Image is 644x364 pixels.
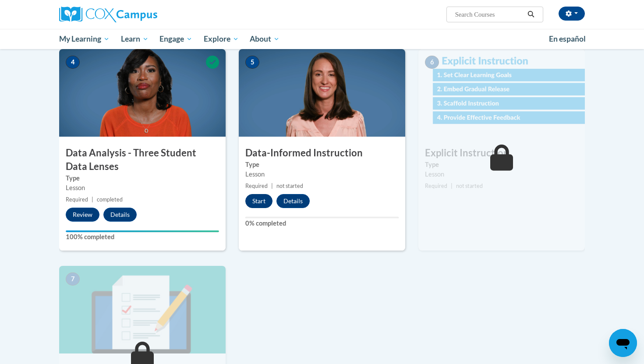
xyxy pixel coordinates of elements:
span: Engage [159,34,192,44]
button: Start [245,194,272,208]
div: Main menu [46,29,598,49]
span: My Learning [59,34,110,44]
span: | [271,183,273,189]
span: Required [425,183,447,189]
span: | [92,196,93,203]
a: Explore [198,29,244,49]
a: En español [543,30,591,48]
h3: Explicit Instruction [418,146,585,160]
a: My Learning [53,29,115,49]
label: Type [425,160,578,170]
div: Lesson [66,183,219,193]
img: Course Image [418,49,585,137]
span: 6 [425,56,439,69]
span: Explore [204,34,239,44]
img: Course Image [59,49,226,137]
label: 0% completed [245,219,399,228]
span: not started [276,183,303,189]
h3: Data Analysis - Three Student Data Lenses [59,146,226,173]
div: Lesson [245,170,399,179]
span: completed [97,196,123,203]
h3: Data-Informed Instruction [239,146,405,160]
iframe: Button to launch messaging window [609,329,637,357]
a: Cox Campus [59,7,226,22]
span: | [451,183,453,189]
div: Lesson [425,170,578,179]
button: Search [524,9,538,20]
a: Engage [154,29,198,49]
span: 7 [66,272,80,286]
span: Required [245,183,268,189]
img: Course Image [59,266,226,353]
span: Learn [121,34,149,44]
span: not started [456,183,483,189]
label: 100% completed [66,232,219,242]
button: Review [66,208,99,222]
button: Details [276,194,310,208]
button: Account Settings [559,7,585,21]
a: About [244,29,286,49]
img: Course Image [239,49,405,137]
a: Learn [115,29,154,49]
img: Cox Campus [59,7,157,22]
span: About [250,34,280,44]
span: 5 [245,56,259,69]
div: Your progress [66,230,219,232]
label: Type [245,160,399,170]
button: Details [103,208,137,222]
label: Type [66,173,219,183]
span: 4 [66,56,80,69]
span: Required [66,196,88,203]
input: Search Courses [454,9,524,20]
span: En español [549,34,586,43]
